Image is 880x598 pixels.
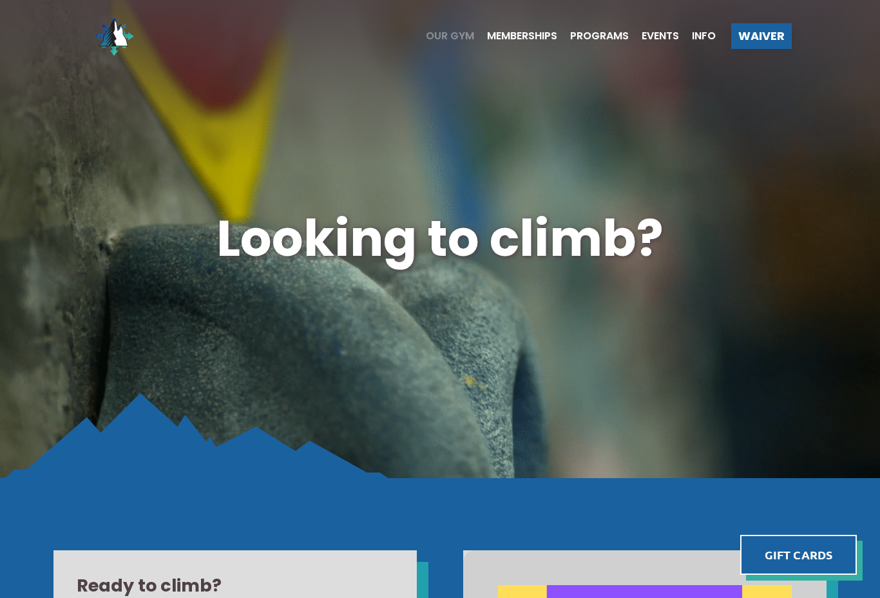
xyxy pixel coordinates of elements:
span: Events [642,31,679,41]
span: Info [692,31,716,41]
a: Our Gym [413,31,474,41]
a: Programs [557,31,629,41]
span: Programs [570,31,629,41]
h1: Looking to climb? [53,204,827,274]
span: Memberships [487,31,557,41]
a: Memberships [474,31,557,41]
img: North Wall Logo [88,10,140,62]
a: Info [679,31,716,41]
span: Waiver [738,30,785,42]
h2: Ready to climb? [77,574,394,598]
span: Our Gym [426,31,474,41]
a: Waiver [731,23,792,49]
a: Events [629,31,679,41]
